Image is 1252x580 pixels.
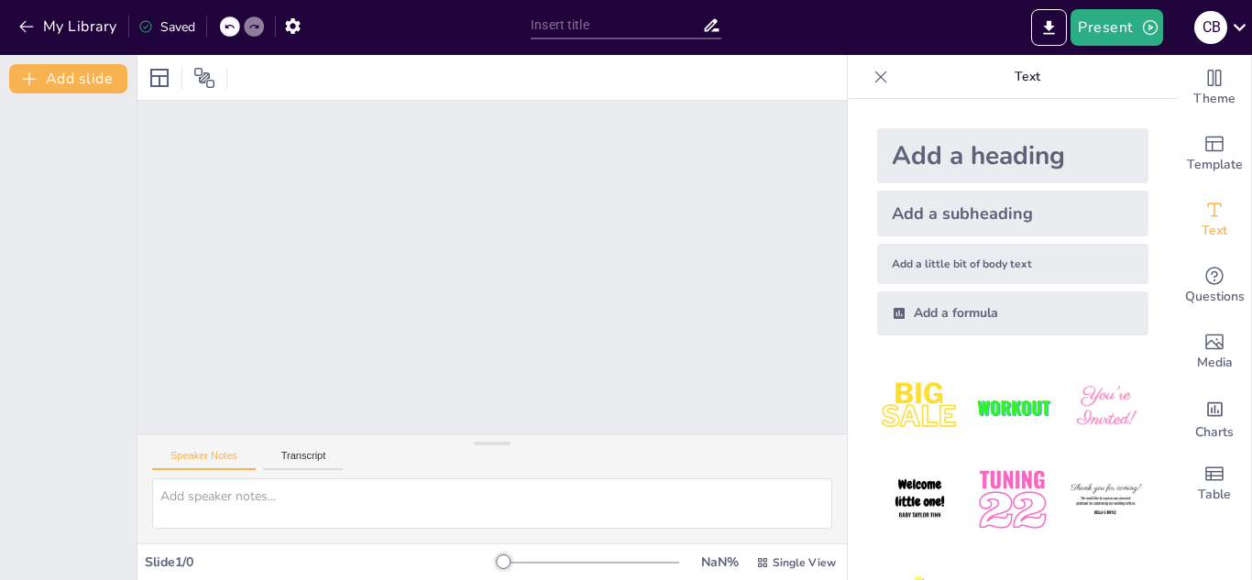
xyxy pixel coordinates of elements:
[14,12,125,41] button: My Library
[1178,121,1251,187] div: Add ready made slides
[877,244,1148,284] div: Add a little bit of body text
[877,291,1148,335] div: Add a formula
[1197,353,1233,373] span: Media
[531,12,702,38] input: Insert title
[877,365,962,450] img: 1.jpeg
[1178,55,1251,121] div: Change the overall theme
[1178,319,1251,385] div: Add images, graphics, shapes or video
[1194,11,1227,44] div: c b
[193,67,215,89] span: Position
[877,191,1148,236] div: Add a subheading
[1198,485,1231,505] span: Table
[1178,451,1251,517] div: Add a table
[1195,422,1234,443] span: Charts
[1178,187,1251,253] div: Add text boxes
[152,450,256,470] button: Speaker Notes
[970,457,1055,542] img: 5.jpeg
[877,457,962,542] img: 4.jpeg
[1178,385,1251,451] div: Add charts and graphs
[697,553,741,571] div: NaN %
[773,555,836,570] span: Single View
[877,128,1148,183] div: Add a heading
[145,63,174,93] div: Layout
[1031,9,1067,46] button: Export to PowerPoint
[263,450,345,470] button: Transcript
[9,64,127,93] button: Add slide
[895,55,1159,99] p: Text
[1202,221,1227,241] span: Text
[1193,89,1236,109] span: Theme
[145,553,503,571] div: Slide 1 / 0
[1178,253,1251,319] div: Get real-time input from your audience
[970,365,1055,450] img: 2.jpeg
[1071,9,1162,46] button: Present
[138,18,195,36] div: Saved
[1063,457,1148,542] img: 6.jpeg
[1185,287,1245,307] span: Questions
[1187,155,1243,175] span: Template
[1063,365,1148,450] img: 3.jpeg
[1194,9,1227,46] button: c b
